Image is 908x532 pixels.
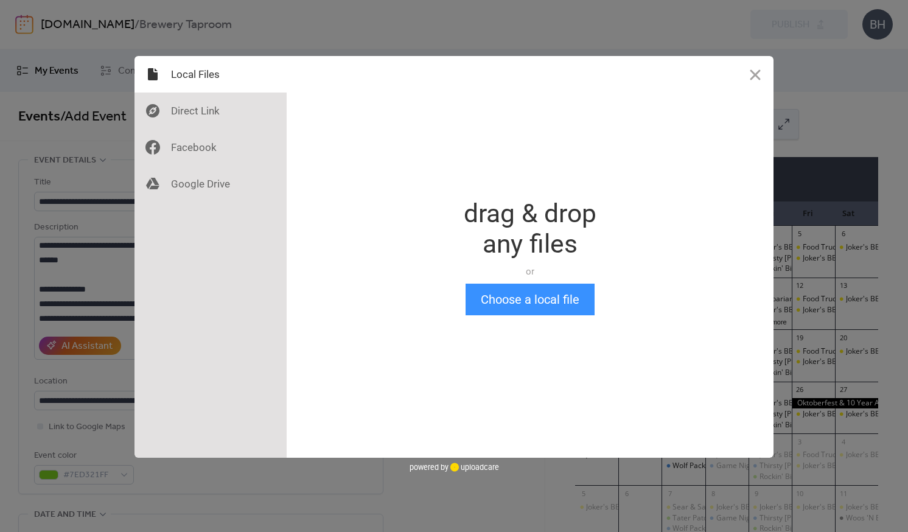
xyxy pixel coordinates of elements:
[466,284,595,315] button: Choose a local file
[449,463,499,472] a: uploadcare
[737,56,774,93] button: Close
[134,166,287,202] div: Google Drive
[134,93,287,129] div: Direct Link
[464,198,596,259] div: drag & drop any files
[134,56,287,93] div: Local Files
[134,129,287,166] div: Facebook
[464,265,596,278] div: or
[410,458,499,476] div: powered by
